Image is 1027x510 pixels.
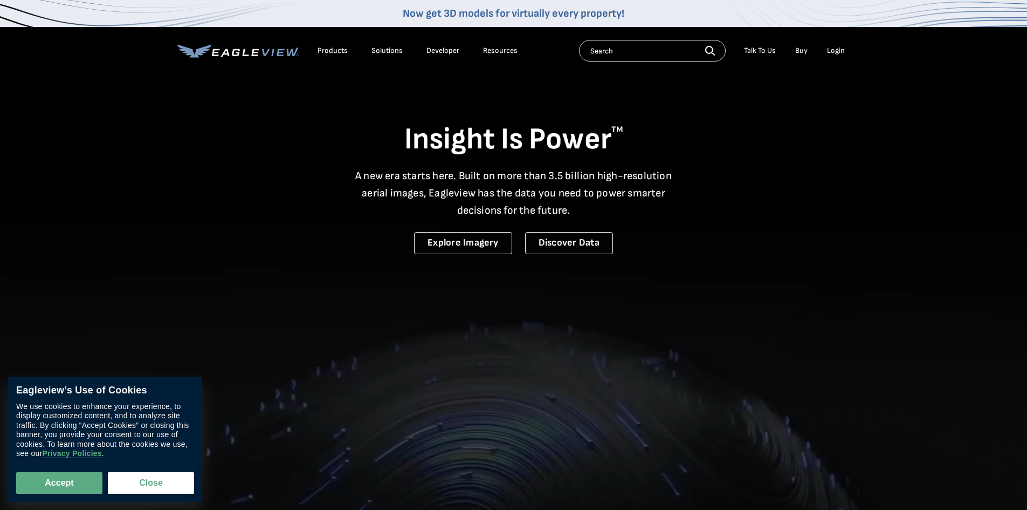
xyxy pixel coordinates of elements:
[403,7,624,20] a: Now get 3D models for virtually every property!
[16,402,194,459] div: We use cookies to enhance your experience, to display customized content, and to analyze site tra...
[525,232,613,254] a: Discover Data
[414,232,512,254] a: Explore Imagery
[16,472,102,494] button: Accept
[16,385,194,397] div: Eagleview’s Use of Cookies
[744,46,776,56] div: Talk To Us
[108,472,194,494] button: Close
[611,125,623,135] sup: TM
[371,46,403,56] div: Solutions
[426,46,459,56] a: Developer
[318,46,348,56] div: Products
[827,46,845,56] div: Login
[795,46,808,56] a: Buy
[177,121,850,159] h1: Insight Is Power
[483,46,518,56] div: Resources
[349,167,679,219] p: A new era starts here. Built on more than 3.5 billion high-resolution aerial images, Eagleview ha...
[579,40,726,62] input: Search
[42,450,101,459] a: Privacy Policies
